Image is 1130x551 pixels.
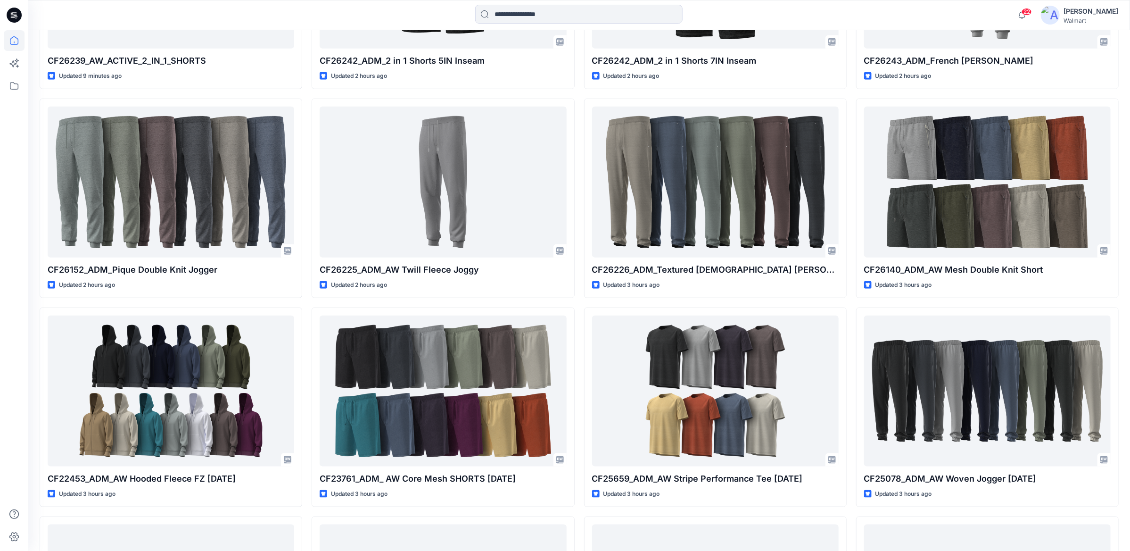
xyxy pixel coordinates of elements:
[1022,8,1032,16] span: 22
[48,472,294,485] p: CF22453_ADM_AW Hooded Fleece FZ [DATE]
[59,280,115,290] p: Updated 2 hours ago
[331,280,387,290] p: Updated 2 hours ago
[320,316,566,467] a: CF23761_ADM_ AW Core Mesh SHORTS 23SEP25
[603,71,660,81] p: Updated 2 hours ago
[875,280,932,290] p: Updated 3 hours ago
[331,71,387,81] p: Updated 2 hours ago
[592,107,839,258] a: CF26226_ADM_Textured French Terry Jogger
[864,54,1111,67] p: CF26243_ADM_French [PERSON_NAME]
[48,263,294,276] p: CF26152_ADM_Pique Double Knit Jogger
[592,472,839,485] p: CF25659_ADM_AW Stripe Performance Tee [DATE]
[592,54,839,67] p: CF26242_ADM_2 in 1 Shorts 7IN Inseam
[592,263,839,276] p: CF26226_ADM_Textured [DEMOGRAPHIC_DATA] [PERSON_NAME]
[320,54,566,67] p: CF26242_ADM_2 in 1 Shorts 5IN Inseam
[331,489,388,499] p: Updated 3 hours ago
[875,71,932,81] p: Updated 2 hours ago
[59,489,115,499] p: Updated 3 hours ago
[1041,6,1060,25] img: avatar
[1064,6,1118,17] div: [PERSON_NAME]
[1064,17,1118,24] div: Walmart
[864,316,1111,467] a: CF25078_ADM_AW Woven Jogger 23SEP25
[864,263,1111,276] p: CF26140_ADM_AW Mesh Double Knit Short
[48,54,294,67] p: CF26239_AW_ACTIVE_2_IN_1_SHORTS
[320,107,566,258] a: CF26225_ADM_AW Twill Fleece Joggy
[48,107,294,258] a: CF26152_ADM_Pique Double Knit Jogger
[864,472,1111,485] p: CF25078_ADM_AW Woven Jogger [DATE]
[603,489,660,499] p: Updated 3 hours ago
[59,71,122,81] p: Updated 9 minutes ago
[603,280,660,290] p: Updated 3 hours ago
[320,263,566,276] p: CF26225_ADM_AW Twill Fleece Joggy
[320,472,566,485] p: CF23761_ADM_ AW Core Mesh SHORTS [DATE]
[48,316,294,467] a: CF22453_ADM_AW Hooded Fleece FZ 23SEP25
[592,316,839,467] a: CF25659_ADM_AW Stripe Performance Tee 23SEP25
[864,107,1111,258] a: CF26140_ADM_AW Mesh Double Knit Short
[875,489,932,499] p: Updated 3 hours ago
